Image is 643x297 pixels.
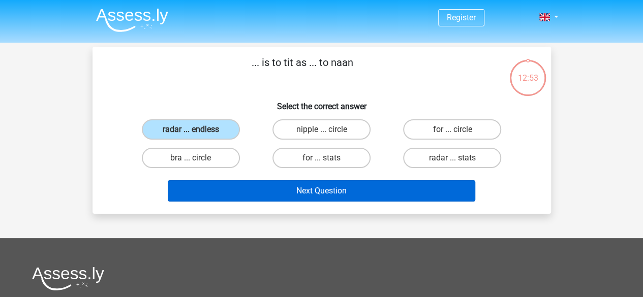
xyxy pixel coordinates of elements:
[109,93,535,111] h6: Select the correct answer
[272,148,371,168] label: for ... stats
[96,8,168,32] img: Assessly
[168,180,475,202] button: Next Question
[403,119,501,140] label: for ... circle
[142,119,240,140] label: radar ... endless
[272,119,371,140] label: nipple ... circle
[447,13,476,22] a: Register
[142,148,240,168] label: bra ... circle
[32,267,104,290] img: Assessly logo
[403,148,501,168] label: radar ... stats
[509,59,547,84] div: 12:53
[109,55,497,85] p: ... is to tit as ... to naan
